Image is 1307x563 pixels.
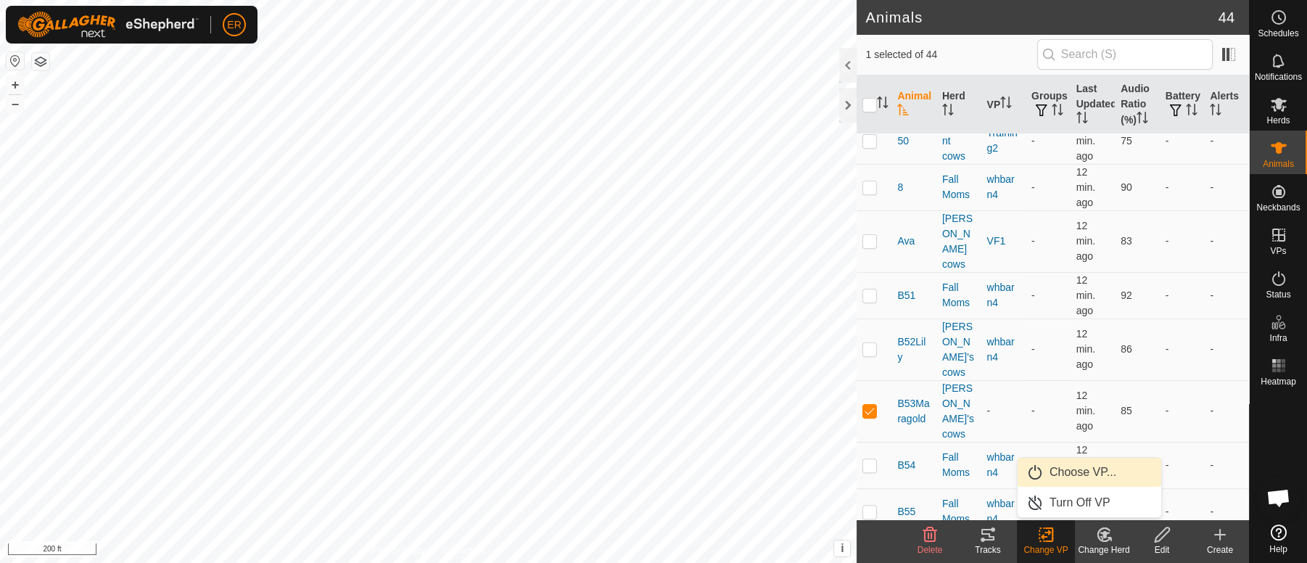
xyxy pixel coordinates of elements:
td: - [1204,118,1249,164]
h2: Animals [865,9,1218,26]
td: - [1204,442,1249,488]
span: 50 [897,133,909,149]
span: Help [1269,545,1287,554]
div: Fall Moms [942,280,976,311]
td: - [1026,118,1071,164]
a: VF1 [987,235,1006,247]
th: Battery [1160,75,1205,134]
div: Open chat [1257,476,1300,519]
span: Sep 21, 2025, 2:05 PM [1076,274,1095,316]
td: - [1160,442,1205,488]
button: i [834,541,850,556]
span: 92 [1121,289,1132,301]
span: 75 [1121,135,1132,147]
p-sorticon: Activate to sort [942,106,954,118]
p-sorticon: Activate to sort [877,99,888,110]
div: pregnant cows [942,118,976,164]
button: Map Layers [32,53,49,70]
td: - [1026,272,1071,319]
th: Audio Ratio (%) [1115,75,1160,134]
span: Notifications [1255,73,1302,81]
div: [PERSON_NAME] cows [942,211,976,272]
div: Edit [1133,543,1191,556]
button: + [7,76,24,94]
span: 1 selected of 44 [865,47,1036,62]
span: Choose VP... [1050,464,1116,481]
td: - [1160,118,1205,164]
p-sorticon: Activate to sort [1052,106,1063,118]
span: Animals [1263,160,1294,168]
img: Gallagher Logo [17,12,199,38]
div: Tracks [959,543,1017,556]
td: - [1026,442,1071,488]
a: whbarn4 [987,451,1015,478]
td: - [1204,164,1249,210]
th: Groups [1026,75,1071,134]
th: Alerts [1204,75,1249,134]
app-display-virtual-paddock-transition: - [987,405,991,416]
span: Turn Off VP [1050,494,1110,511]
span: Sep 21, 2025, 2:05 PM [1076,220,1095,262]
td: - [1204,319,1249,380]
span: 8 [897,180,903,195]
p-sorticon: Activate to sort [1210,106,1221,118]
div: Create [1191,543,1249,556]
li: Choose VP... [1018,458,1161,487]
div: Fall Moms [942,450,976,480]
span: 85 [1121,405,1132,416]
p-sorticon: Activate to sort [1186,106,1197,118]
span: Herds [1266,116,1290,125]
a: whbarn4 [987,173,1015,200]
span: B51 [897,288,915,303]
div: Change VP [1017,543,1075,556]
td: - [1160,272,1205,319]
div: Change Herd [1075,543,1133,556]
p-sorticon: Activate to sort [897,106,909,118]
span: Infra [1269,334,1287,342]
p-sorticon: Activate to sort [1076,114,1088,126]
td: - [1160,488,1205,535]
span: VPs [1270,247,1286,255]
p-sorticon: Activate to sort [1000,99,1012,110]
th: Herd [936,75,981,134]
td: - [1204,380,1249,442]
a: whbarn4 [987,498,1015,525]
a: whbarn4 [987,336,1015,363]
a: whbarn4 [987,281,1015,308]
span: i [841,542,844,554]
a: Privacy Policy [371,544,426,557]
input: Search (S) [1037,39,1213,70]
span: Schedules [1258,29,1298,38]
span: Sep 21, 2025, 2:05 PM [1076,390,1095,432]
span: B55 [897,504,915,519]
span: Ava [897,234,915,249]
td: - [1204,488,1249,535]
span: 90 [1121,181,1132,193]
span: 83 [1121,235,1132,247]
div: Fall Moms [942,496,976,527]
td: - [1026,164,1071,210]
span: 86 [1121,343,1132,355]
span: B54 [897,458,915,473]
td: - [1204,210,1249,272]
button: Reset Map [7,52,24,70]
td: - [1160,319,1205,380]
th: Animal [891,75,936,134]
th: VP [981,75,1026,134]
div: [PERSON_NAME]'s cows [942,319,976,380]
p-sorticon: Activate to sort [1137,114,1148,126]
span: Delete [918,545,943,555]
div: [PERSON_NAME]'s cows [942,381,976,442]
span: Sep 21, 2025, 2:05 PM [1076,120,1095,162]
span: Neckbands [1256,203,1300,212]
li: Turn Off VP [1018,488,1161,517]
span: ER [227,17,241,33]
th: Last Updated [1071,75,1116,134]
span: Sep 21, 2025, 2:05 PM [1076,444,1095,486]
a: Contact Us [442,544,485,557]
span: 44 [1219,7,1234,28]
a: Help [1250,519,1307,559]
td: - [1204,272,1249,319]
div: Fall Moms [942,172,976,202]
span: Sep 21, 2025, 2:05 PM [1076,328,1095,370]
